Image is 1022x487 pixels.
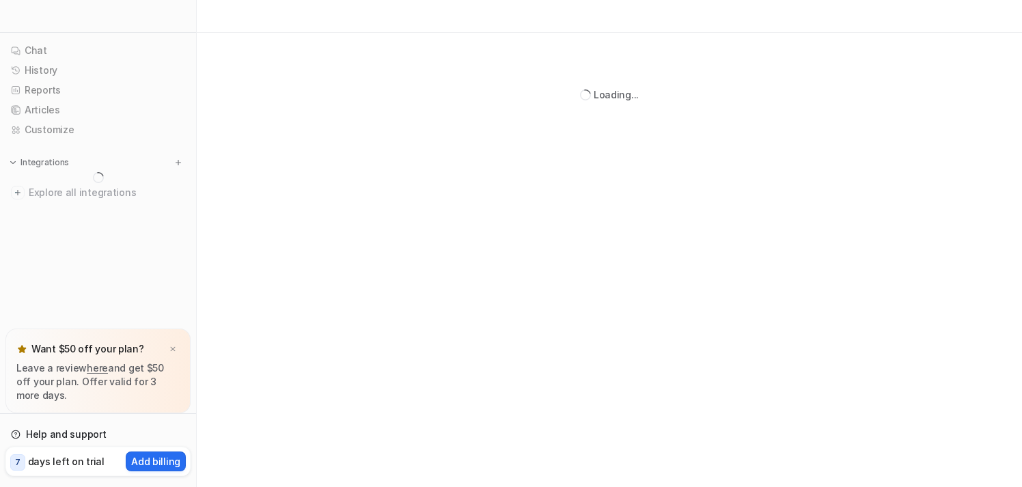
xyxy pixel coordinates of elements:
img: star [16,344,27,354]
p: Integrations [20,157,69,168]
a: here [87,362,108,374]
span: Explore all integrations [29,182,185,204]
img: explore all integrations [11,186,25,199]
button: Add billing [126,451,186,471]
img: menu_add.svg [174,158,183,167]
p: days left on trial [28,454,105,469]
a: Chat [5,41,191,60]
a: Reports [5,81,191,100]
p: Add billing [131,454,180,469]
button: Integrations [5,156,73,169]
img: x [169,345,177,354]
a: Help and support [5,425,191,444]
a: Articles [5,100,191,120]
a: Explore all integrations [5,183,191,202]
p: Leave a review and get $50 off your plan. Offer valid for 3 more days. [16,361,180,402]
a: Customize [5,120,191,139]
div: Loading... [594,87,639,102]
p: Want $50 off your plan? [31,342,144,356]
p: 7 [15,456,20,469]
a: History [5,61,191,80]
img: expand menu [8,158,18,167]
